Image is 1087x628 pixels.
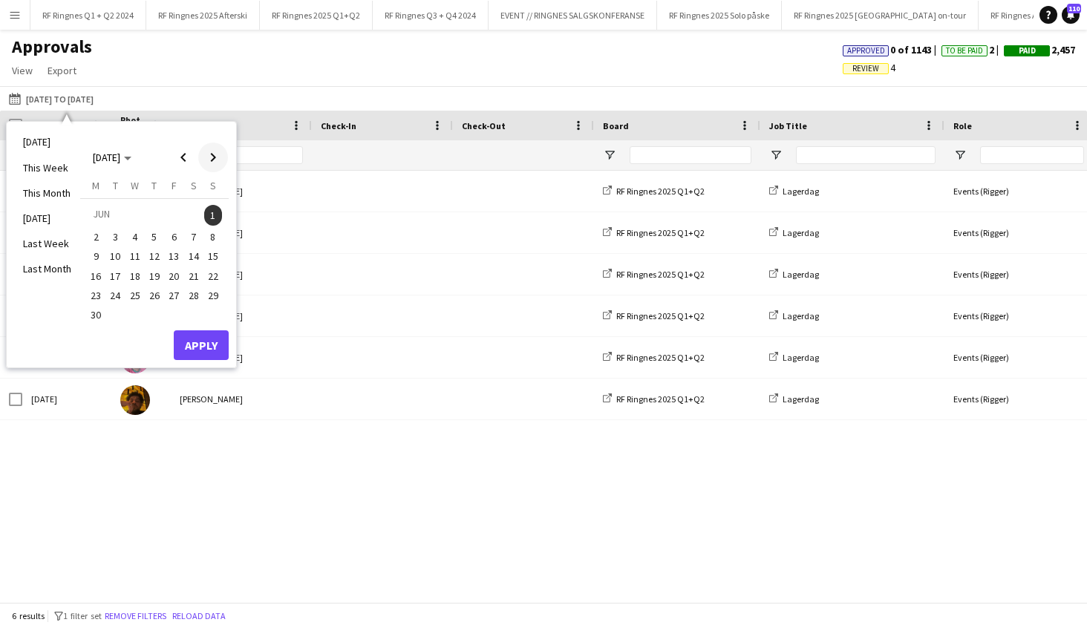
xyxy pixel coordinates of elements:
[164,286,183,305] button: 27-06-2025
[14,256,80,281] li: Last Month
[146,267,163,285] span: 19
[48,64,76,77] span: Export
[657,1,782,30] button: RF Ringnes 2025 Solo påske
[86,305,105,324] button: 30-06-2025
[14,155,80,180] li: This Week
[204,287,222,304] span: 29
[169,608,229,624] button: Reload data
[603,227,705,238] a: RF Ringnes 2025 Q1+Q2
[126,287,144,304] span: 25
[126,228,144,246] span: 4
[183,227,203,246] button: 07-06-2025
[120,114,144,137] span: Photo
[616,186,705,197] span: RF Ringnes 2025 Q1+Q2
[30,1,146,30] button: RF Ringnes Q1 + Q2 2024
[796,146,936,164] input: Job Title Filter Input
[616,352,705,363] span: RF Ringnes 2025 Q1+Q2
[204,248,222,266] span: 15
[126,248,144,266] span: 11
[783,269,819,280] span: Lagerdag
[87,248,105,266] span: 9
[630,146,751,164] input: Board Filter Input
[164,227,183,246] button: 06-06-2025
[42,61,82,80] a: Export
[63,610,102,621] span: 1 filter set
[603,269,705,280] a: RF Ringnes 2025 Q1+Q2
[87,306,105,324] span: 30
[783,227,819,238] span: Lagerdag
[183,246,203,266] button: 14-06-2025
[165,228,183,246] span: 6
[769,310,819,321] a: Lagerdag
[180,120,203,131] span: Name
[87,287,105,304] span: 23
[1004,43,1075,56] span: 2,457
[1019,46,1036,56] span: Paid
[203,204,223,227] button: 01-06-2025
[151,179,157,192] span: T
[31,120,52,131] span: Date
[146,287,163,304] span: 26
[210,179,216,192] span: S
[616,393,705,405] span: RF Ringnes 2025 Q1+Q2
[616,310,705,321] span: RF Ringnes 2025 Q1+Q2
[953,120,972,131] span: Role
[206,146,303,164] input: Name Filter Input
[105,246,125,266] button: 10-06-2025
[14,206,80,231] li: [DATE]
[783,393,819,405] span: Lagerdag
[321,120,356,131] span: Check-In
[941,43,1004,56] span: 2
[125,246,145,266] button: 11-06-2025
[105,227,125,246] button: 03-06-2025
[145,266,164,286] button: 19-06-2025
[769,186,819,197] a: Lagerdag
[953,148,967,162] button: Open Filter Menu
[782,1,979,30] button: RF Ringnes 2025 [GEOGRAPHIC_DATA] on-tour
[204,205,222,226] span: 1
[373,1,489,30] button: RF Ringnes Q3 + Q4 2024
[843,43,941,56] span: 0 of 1143
[603,148,616,162] button: Open Filter Menu
[603,352,705,363] a: RF Ringnes 2025 Q1+Q2
[164,246,183,266] button: 13-06-2025
[203,286,223,305] button: 29-06-2025
[191,179,197,192] span: S
[107,267,125,285] span: 17
[603,120,629,131] span: Board
[843,61,895,74] span: 4
[946,46,983,56] span: To Be Paid
[171,212,312,253] div: [PERSON_NAME]
[260,1,373,30] button: RF Ringnes 2025 Q1+Q2
[185,248,203,266] span: 14
[125,286,145,305] button: 25-06-2025
[183,266,203,286] button: 21-06-2025
[203,246,223,266] button: 15-06-2025
[171,254,312,295] div: [PERSON_NAME]
[171,295,312,336] div: [PERSON_NAME]
[185,287,203,304] span: 28
[769,352,819,363] a: Lagerdag
[174,330,229,360] button: Apply
[171,171,312,212] div: [PERSON_NAME]
[22,379,111,419] div: [DATE]
[107,228,125,246] span: 3
[87,144,137,171] button: Choose month and year
[172,179,177,192] span: F
[769,393,819,405] a: Lagerdag
[165,248,183,266] span: 13
[14,231,80,256] li: Last Week
[107,248,125,266] span: 10
[169,143,198,172] button: Previous month
[145,227,164,246] button: 05-06-2025
[183,286,203,305] button: 28-06-2025
[6,61,39,80] a: View
[783,186,819,197] span: Lagerdag
[769,148,783,162] button: Open Filter Menu
[203,227,223,246] button: 08-06-2025
[86,227,105,246] button: 02-06-2025
[105,286,125,305] button: 24-06-2025
[165,267,183,285] span: 20
[86,246,105,266] button: 09-06-2025
[852,64,879,73] span: Review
